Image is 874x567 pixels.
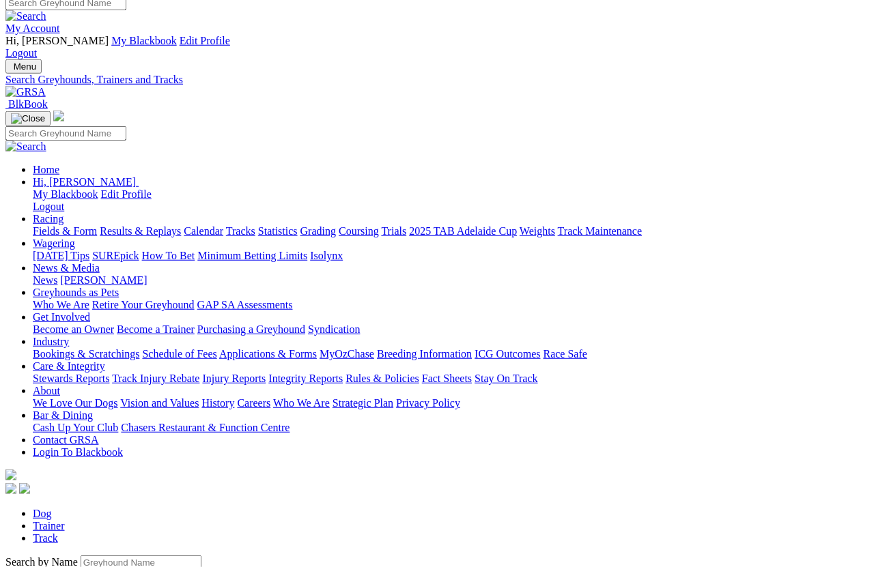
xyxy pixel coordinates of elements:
a: Logout [5,47,37,59]
a: We Love Our Dogs [33,397,117,409]
img: logo-grsa-white.png [53,111,64,121]
a: BlkBook [5,98,48,110]
img: logo-grsa-white.png [5,469,16,480]
a: Edit Profile [180,35,230,46]
a: [PERSON_NAME] [60,274,147,286]
a: Injury Reports [202,373,266,384]
a: Isolynx [310,250,343,261]
a: Hi, [PERSON_NAME] [33,176,139,188]
div: Greyhounds as Pets [33,299,869,311]
a: History [201,397,234,409]
a: Contact GRSA [33,434,98,446]
a: Fact Sheets [422,373,472,384]
a: Track Injury Rebate [112,373,199,384]
img: facebook.svg [5,483,16,494]
a: ICG Outcomes [475,348,540,360]
a: Statistics [258,225,298,237]
div: News & Media [33,274,869,287]
a: About [33,385,60,396]
div: Racing [33,225,869,237]
img: twitter.svg [19,483,30,494]
div: Wagering [33,250,869,262]
a: Wagering [33,237,75,249]
a: Schedule of Fees [142,348,216,360]
a: Become a Trainer [117,323,195,335]
a: Cash Up Your Club [33,422,118,433]
div: Get Involved [33,323,869,336]
a: [DATE] Tips [33,250,89,261]
a: Get Involved [33,311,90,323]
a: GAP SA Assessments [197,299,293,310]
a: MyOzChase [320,348,374,360]
a: 2025 TAB Adelaide Cup [409,225,517,237]
a: Breeding Information [377,348,472,360]
a: Bar & Dining [33,409,93,421]
span: Menu [14,61,36,72]
a: Logout [33,201,64,212]
a: Track [33,532,58,544]
a: Weights [520,225,555,237]
a: Race Safe [543,348,587,360]
a: News [33,274,57,286]
a: Rules & Policies [346,373,419,384]
a: My Blackbook [33,188,98,200]
a: Stewards Reports [33,373,109,384]
a: Coursing [339,225,379,237]
div: Hi, [PERSON_NAME] [33,188,869,213]
div: About [33,397,869,409]
span: BlkBook [8,98,48,110]
a: Dog [33,508,52,519]
a: How To Bet [142,250,195,261]
a: Track Maintenance [558,225,642,237]
a: Privacy Policy [396,397,460,409]
a: News & Media [33,262,100,274]
a: Fields & Form [33,225,97,237]
a: Home [33,164,59,175]
a: Industry [33,336,69,347]
a: Care & Integrity [33,360,105,372]
div: My Account [5,35,869,59]
a: Grading [300,225,336,237]
img: Search [5,10,46,23]
div: Bar & Dining [33,422,869,434]
img: Search [5,141,46,153]
a: Edit Profile [101,188,152,200]
a: Vision and Values [120,397,199,409]
a: Strategic Plan [333,397,393,409]
div: Care & Integrity [33,373,869,385]
a: Chasers Restaurant & Function Centre [121,422,290,433]
a: Purchasing a Greyhound [197,323,305,335]
a: Become an Owner [33,323,114,335]
span: Hi, [PERSON_NAME] [33,176,136,188]
a: Applications & Forms [219,348,317,360]
div: Industry [33,348,869,360]
button: Toggle navigation [5,59,42,74]
input: Search [5,126,126,141]
a: Retire Your Greyhound [92,299,195,310]
span: Hi, [PERSON_NAME] [5,35,109,46]
a: Calendar [184,225,223,237]
a: Tracks [226,225,255,237]
a: My Blackbook [111,35,177,46]
a: SUREpick [92,250,139,261]
a: Greyhounds as Pets [33,287,119,298]
img: GRSA [5,86,46,98]
a: Syndication [308,323,360,335]
a: Trials [381,225,406,237]
a: My Account [5,23,60,34]
a: Login To Blackbook [33,446,123,458]
a: Stay On Track [475,373,537,384]
a: Search Greyhounds, Trainers and Tracks [5,74,869,86]
a: Careers [237,397,270,409]
a: Who We Are [273,397,330,409]
a: Integrity Reports [268,373,343,384]
a: Racing [33,213,64,224]
a: Bookings & Scratchings [33,348,139,360]
a: Minimum Betting Limits [197,250,307,261]
button: Toggle navigation [5,111,51,126]
a: Who We Are [33,299,89,310]
a: Trainer [33,520,65,532]
img: Close [11,113,45,124]
a: Results & Replays [100,225,181,237]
